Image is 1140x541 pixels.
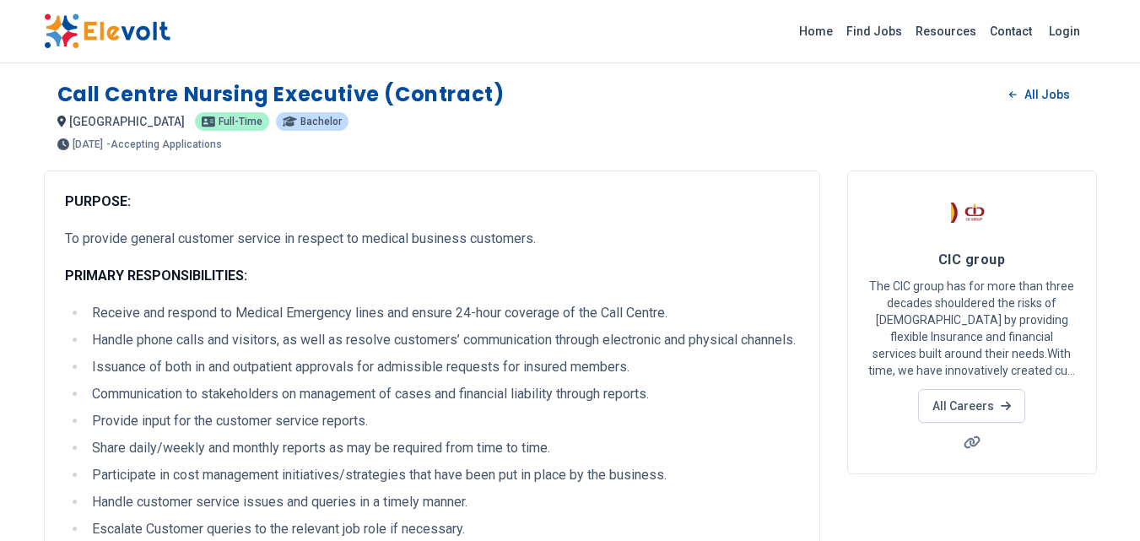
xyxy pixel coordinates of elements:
strong: PURPOSE: [65,193,131,209]
li: Handle customer service issues and queries in a timely manner. [87,492,799,512]
span: [DATE] [73,139,103,149]
a: Resources [909,18,983,45]
img: CIC group [951,192,993,234]
li: Share daily/weekly and monthly reports as may be required from time to time. [87,438,799,458]
a: Home [792,18,840,45]
span: CIC group [938,252,1005,268]
li: Participate in cost management initiatives/strategies that have been put in place by the business. [87,465,799,485]
p: To provide general customer service in respect to medical business customers. [65,229,799,249]
strong: PRIMARY RESPONSIBILITIES: [65,268,247,284]
a: All Careers [918,389,1025,423]
li: Communication to stakeholders on management of cases and financial liability through reports. [87,384,799,404]
p: - Accepting Applications [106,139,222,149]
li: Issuance of both in and outpatient approvals for admissible requests for insured members. [87,357,799,377]
span: [GEOGRAPHIC_DATA] [69,115,185,128]
p: The CIC group has for more than three decades shouldered the risks of [DEMOGRAPHIC_DATA] by provi... [868,278,1076,379]
li: Handle phone calls and visitors, as well as resolve customers’ communication through electronic a... [87,330,799,350]
span: Full-time [219,116,262,127]
a: All Jobs [996,82,1083,107]
li: Receive and respond to Medical Emergency lines and ensure 24-hour coverage of the Call Centre. [87,303,799,323]
li: Provide input for the customer service reports. [87,411,799,431]
a: Login [1039,14,1090,48]
span: Bachelor [300,116,342,127]
a: Find Jobs [840,18,909,45]
img: Elevolt [44,14,170,49]
h1: Call Centre Nursing Executive (Contract) [57,81,505,108]
a: Contact [983,18,1039,45]
li: Escalate Customer queries to the relevant job role if necessary. [87,519,799,539]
